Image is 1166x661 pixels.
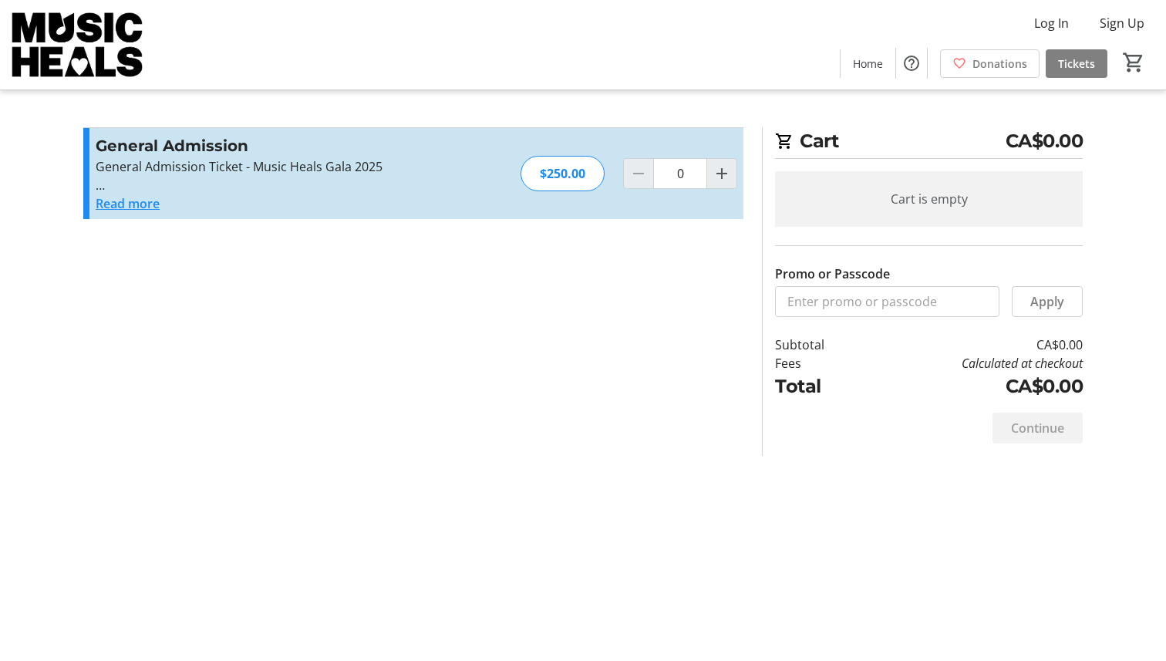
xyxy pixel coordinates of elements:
button: Cart [1120,49,1147,76]
a: Tickets [1046,49,1107,78]
td: Calculated at checkout [864,354,1083,373]
button: Increment by one [707,159,736,188]
p: General Admission Ticket - Music Heals Gala 2025 [96,157,433,176]
span: Home [853,56,883,72]
button: Log In [1022,11,1081,35]
button: Apply [1012,286,1083,317]
span: CA$0.00 [1006,127,1083,155]
td: Fees [775,354,864,373]
span: Sign Up [1100,14,1144,32]
td: CA$0.00 [864,336,1083,354]
td: Total [775,373,864,400]
span: Donations [972,56,1027,72]
span: Tickets [1058,56,1095,72]
button: Sign Up [1087,11,1157,35]
span: Apply [1030,292,1064,311]
img: Music Heals Charitable Foundation's Logo [9,6,147,83]
h3: General Admission [96,134,433,157]
td: Subtotal [775,336,864,354]
td: CA$0.00 [864,373,1083,400]
input: Enter promo or passcode [775,286,999,317]
input: General Admission Quantity [653,158,707,189]
button: Read more [96,194,160,213]
button: Help [896,48,927,79]
label: Promo or Passcode [775,265,890,283]
div: Cart is empty [775,171,1083,227]
a: Donations [940,49,1040,78]
a: Home [841,49,895,78]
h2: Cart [775,127,1083,159]
span: Log In [1034,14,1069,32]
div: $250.00 [521,156,605,191]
